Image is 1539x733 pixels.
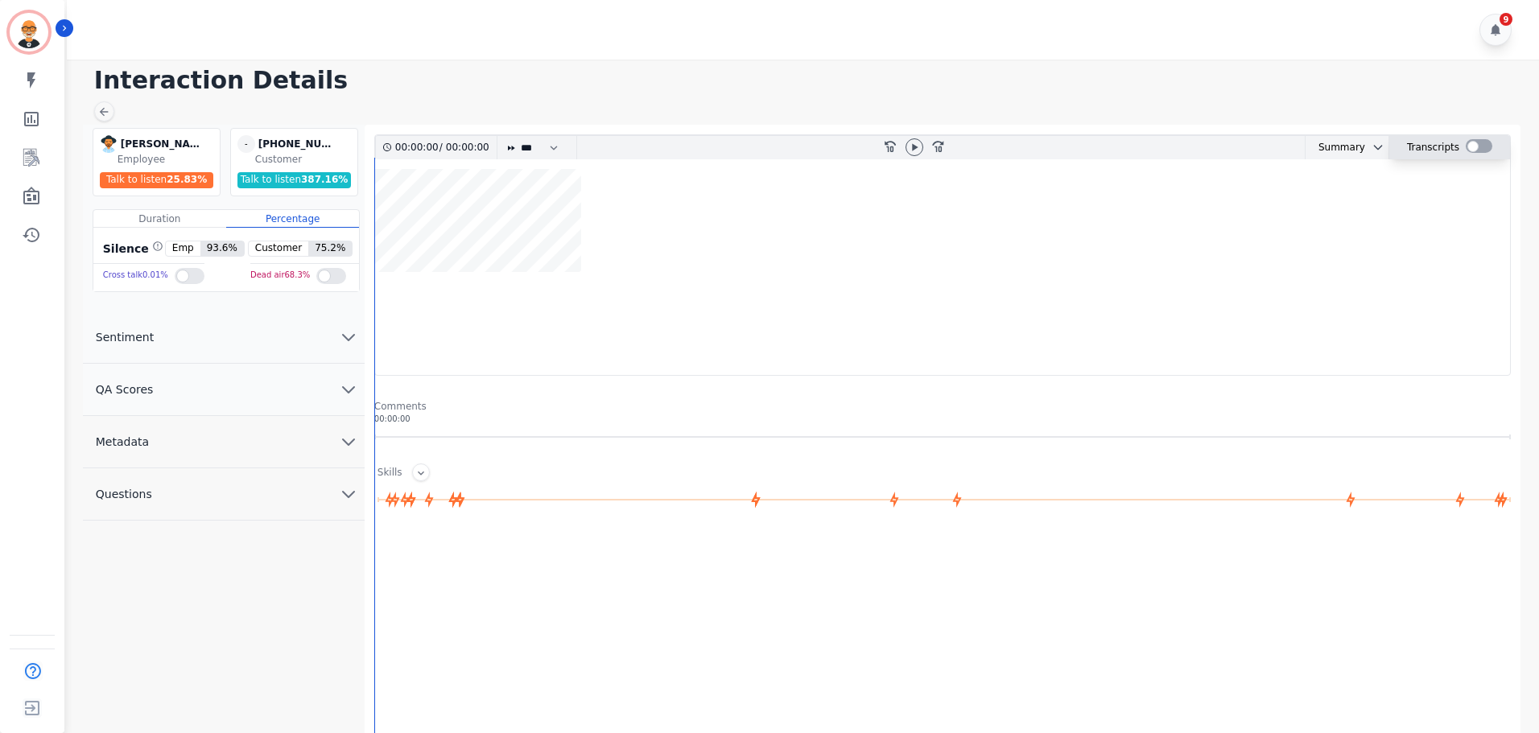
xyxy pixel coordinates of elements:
[200,241,244,256] span: 93.6 %
[339,432,358,451] svg: chevron down
[121,135,201,153] div: [PERSON_NAME]
[10,13,48,51] img: Bordered avatar
[339,327,358,347] svg: chevron down
[237,172,352,188] div: Talk to listen
[250,264,310,287] div: Dead air 68.3 %
[237,135,255,153] span: -
[83,416,365,468] button: Metadata chevron down
[83,486,165,502] span: Questions
[83,468,365,521] button: Questions chevron down
[226,210,359,228] div: Percentage
[93,210,226,228] div: Duration
[255,153,354,166] div: Customer
[378,466,402,481] div: Skills
[100,172,214,188] div: Talk to listen
[103,264,168,287] div: Cross talk 0.01 %
[374,400,1511,413] div: Comments
[118,153,217,166] div: Employee
[94,66,1523,95] h1: Interaction Details
[308,241,352,256] span: 75.2 %
[395,136,439,159] div: 00:00:00
[258,135,339,153] div: [PHONE_NUMBER]
[374,413,1511,425] div: 00:00:00
[339,380,358,399] svg: chevron down
[1500,13,1512,26] div: 9
[166,241,200,256] span: Emp
[249,241,308,256] span: Customer
[83,364,365,416] button: QA Scores chevron down
[1365,141,1384,154] button: chevron down
[100,241,163,257] div: Silence
[83,434,162,450] span: Metadata
[83,311,365,364] button: Sentiment chevron down
[1372,141,1384,154] svg: chevron down
[167,174,207,185] span: 25.83 %
[1306,136,1365,159] div: Summary
[339,484,358,504] svg: chevron down
[395,136,493,159] div: /
[1407,136,1459,159] div: Transcripts
[83,329,167,345] span: Sentiment
[83,381,167,397] span: QA Scores
[301,174,348,185] span: 387.16 %
[443,136,487,159] div: 00:00:00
